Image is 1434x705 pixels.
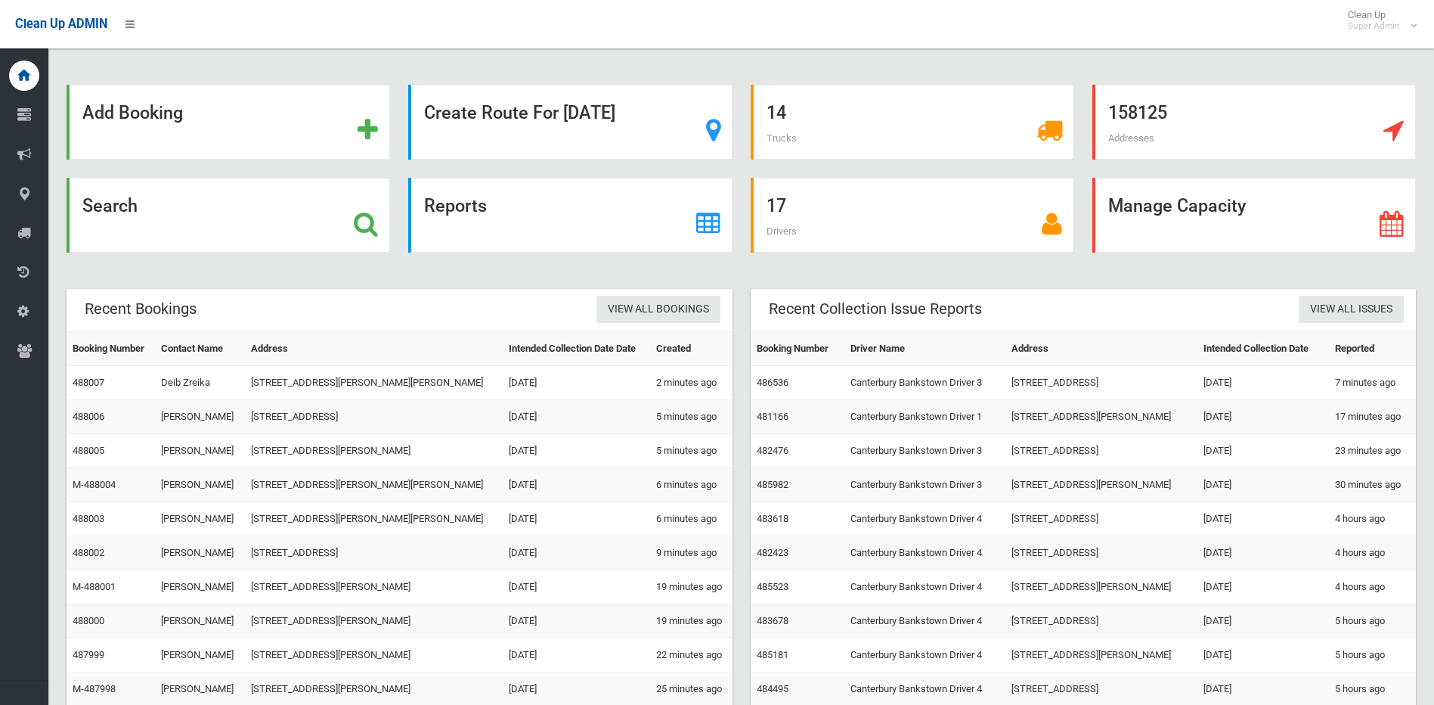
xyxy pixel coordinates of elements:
strong: Add Booking [82,102,183,123]
td: Canterbury Bankstown Driver 3 [844,468,1005,502]
td: [STREET_ADDRESS][PERSON_NAME][PERSON_NAME] [245,502,503,536]
td: [STREET_ADDRESS][PERSON_NAME][PERSON_NAME] [245,366,503,400]
a: 488000 [73,615,104,626]
a: 486536 [757,377,788,388]
strong: Manage Capacity [1108,195,1246,216]
td: [DATE] [1197,570,1329,604]
td: [STREET_ADDRESS][PERSON_NAME] [245,570,503,604]
a: 488003 [73,513,104,524]
td: [DATE] [1197,638,1329,672]
th: Created [650,332,732,366]
td: 5 minutes ago [650,400,732,434]
td: [DATE] [1197,468,1329,502]
td: Canterbury Bankstown Driver 3 [844,434,1005,468]
a: 488002 [73,547,104,558]
td: 5 hours ago [1329,638,1416,672]
td: [STREET_ADDRESS] [1005,536,1197,570]
td: [PERSON_NAME] [155,536,244,570]
td: [PERSON_NAME] [155,570,244,604]
a: Create Route For [DATE] [408,85,732,160]
td: [STREET_ADDRESS][PERSON_NAME] [245,604,503,638]
td: [STREET_ADDRESS][PERSON_NAME] [245,434,503,468]
td: 4 hours ago [1329,536,1416,570]
td: 30 minutes ago [1329,468,1416,502]
th: Reported [1329,332,1416,366]
td: 7 minutes ago [1329,366,1416,400]
a: View All Bookings [596,296,720,324]
a: 485982 [757,479,788,490]
td: Canterbury Bankstown Driver 3 [844,366,1005,400]
td: [PERSON_NAME] [155,502,244,536]
td: [DATE] [503,468,649,502]
td: Canterbury Bankstown Driver 4 [844,502,1005,536]
td: 2 minutes ago [650,366,732,400]
a: Add Booking [67,85,390,160]
span: Trucks [767,132,797,144]
a: Reports [408,178,732,253]
th: Booking Number [751,332,844,366]
td: [DATE] [503,536,649,570]
td: [DATE] [503,366,649,400]
td: 6 minutes ago [650,468,732,502]
td: 19 minutes ago [650,570,732,604]
td: [STREET_ADDRESS][PERSON_NAME] [1005,468,1197,502]
a: 487999 [73,649,104,660]
strong: Search [82,195,138,216]
a: 14 Trucks [751,85,1074,160]
a: 485523 [757,581,788,592]
td: 17 minutes ago [1329,400,1416,434]
td: [STREET_ADDRESS][PERSON_NAME] [245,638,503,672]
td: [PERSON_NAME] [155,638,244,672]
strong: 158125 [1108,102,1167,123]
td: [STREET_ADDRESS] [1005,366,1197,400]
th: Intended Collection Date [1197,332,1329,366]
a: 483618 [757,513,788,524]
td: 9 minutes ago [650,536,732,570]
span: Clean Up [1340,9,1415,32]
td: [DATE] [1197,502,1329,536]
td: Canterbury Bankstown Driver 4 [844,604,1005,638]
th: Contact Name [155,332,244,366]
td: [STREET_ADDRESS] [1005,434,1197,468]
th: Driver Name [844,332,1005,366]
strong: Reports [424,195,487,216]
header: Recent Bookings [67,294,215,324]
td: [DATE] [503,604,649,638]
td: Canterbury Bankstown Driver 4 [844,638,1005,672]
td: Canterbury Bankstown Driver 1 [844,400,1005,434]
span: Clean Up ADMIN [15,17,107,31]
td: [PERSON_NAME] [155,604,244,638]
a: Manage Capacity [1092,178,1416,253]
td: [DATE] [503,502,649,536]
a: 483678 [757,615,788,626]
a: M-488004 [73,479,116,490]
td: [DATE] [503,400,649,434]
td: Canterbury Bankstown Driver 4 [844,570,1005,604]
strong: 14 [767,102,786,123]
td: [DATE] [1197,366,1329,400]
span: Addresses [1108,132,1154,144]
td: 4 hours ago [1329,570,1416,604]
td: 22 minutes ago [650,638,732,672]
td: [PERSON_NAME] [155,468,244,502]
td: [DATE] [503,638,649,672]
td: [STREET_ADDRESS] [1005,604,1197,638]
a: 17 Drivers [751,178,1074,253]
td: [STREET_ADDRESS][PERSON_NAME] [1005,400,1197,434]
td: [PERSON_NAME] [155,434,244,468]
td: [STREET_ADDRESS] [245,536,503,570]
td: 4 hours ago [1329,502,1416,536]
header: Recent Collection Issue Reports [751,294,1000,324]
a: 158125 Addresses [1092,85,1416,160]
td: 5 minutes ago [650,434,732,468]
td: 6 minutes ago [650,502,732,536]
td: [STREET_ADDRESS][PERSON_NAME] [1005,570,1197,604]
td: 23 minutes ago [1329,434,1416,468]
strong: Create Route For [DATE] [424,102,615,123]
td: [STREET_ADDRESS] [245,400,503,434]
td: [DATE] [503,434,649,468]
td: [DATE] [1197,536,1329,570]
a: 488006 [73,411,104,422]
a: 482476 [757,445,788,456]
a: M-488001 [73,581,116,592]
